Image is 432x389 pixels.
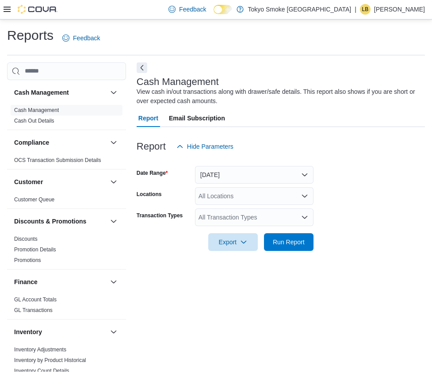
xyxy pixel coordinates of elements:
span: GL Transactions [14,307,53,314]
a: Promotions [14,257,41,263]
button: Inventory [108,327,119,337]
button: Compliance [14,138,107,147]
span: LB [362,4,369,15]
h3: Cash Management [14,88,69,97]
a: GL Account Totals [14,297,57,303]
a: Cash Out Details [14,118,54,124]
div: Compliance [7,155,126,169]
div: Finance [7,294,126,319]
a: Discounts [14,236,38,242]
a: OCS Transaction Submission Details [14,157,101,163]
div: View cash in/out transactions along with drawer/safe details. This report also shows if you are s... [137,87,421,106]
button: Discounts & Promotions [14,217,107,226]
p: | [355,4,356,15]
h3: Compliance [14,138,49,147]
button: Finance [108,277,119,287]
h3: Inventory [14,327,42,336]
button: Run Report [264,233,313,251]
div: Customer [7,194,126,208]
a: Cash Management [14,107,59,113]
button: Cash Management [108,87,119,98]
span: Hide Parameters [187,142,233,151]
button: Compliance [108,137,119,148]
button: Customer [14,177,107,186]
button: [DATE] [195,166,313,184]
button: Finance [14,277,107,286]
span: Run Report [273,238,305,246]
h3: Cash Management [137,77,219,87]
a: Inventory Adjustments [14,347,66,353]
a: Inventory Count Details [14,368,69,374]
span: Export [214,233,252,251]
span: Report [138,109,158,127]
button: Cash Management [14,88,107,97]
div: Cash Management [7,105,126,130]
span: Feedback [179,5,206,14]
span: Promotions [14,257,41,264]
span: Cash Management [14,107,59,114]
span: Cash Out Details [14,117,54,124]
h3: Report [137,141,166,152]
p: Tokyo Smoke [GEOGRAPHIC_DATA] [248,4,352,15]
a: Promotion Details [14,246,56,253]
span: OCS Transaction Submission Details [14,157,101,164]
span: Inventory Adjustments [14,346,66,353]
label: Transaction Types [137,212,183,219]
h3: Discounts & Promotions [14,217,86,226]
a: GL Transactions [14,307,53,313]
a: Feedback [59,29,103,47]
button: Open list of options [301,193,308,200]
a: Customer Queue [14,196,54,203]
div: Discounts & Promotions [7,234,126,269]
button: Hide Parameters [173,138,237,155]
button: Export [208,233,258,251]
p: [PERSON_NAME] [374,4,425,15]
button: Discounts & Promotions [108,216,119,227]
div: Lindsay Belford [360,4,371,15]
label: Locations [137,191,162,198]
span: Inventory by Product Historical [14,357,86,364]
h1: Reports [7,27,54,44]
a: Inventory by Product Historical [14,357,86,363]
a: Feedback [165,0,210,18]
h3: Customer [14,177,43,186]
button: Next [137,62,147,73]
button: Open list of options [301,214,308,221]
img: Cova [18,5,57,14]
span: Feedback [73,34,100,42]
span: GL Account Totals [14,296,57,303]
label: Date Range [137,169,168,177]
span: Email Subscription [169,109,225,127]
span: Discounts [14,235,38,243]
button: Inventory [14,327,107,336]
h3: Finance [14,277,38,286]
button: Customer [108,177,119,187]
input: Dark Mode [214,5,232,14]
